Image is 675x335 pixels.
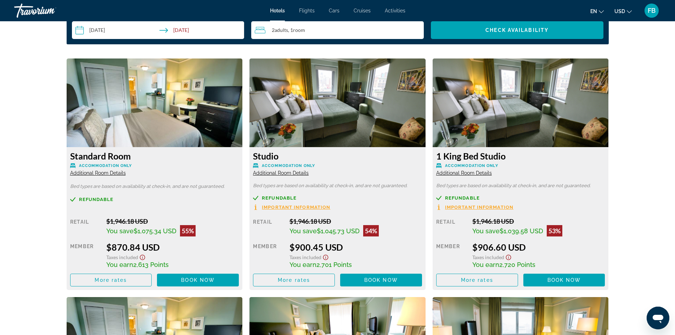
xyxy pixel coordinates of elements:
[614,9,625,14] span: USD
[472,261,499,268] span: You earn
[590,9,597,14] span: en
[133,261,169,268] span: 2,613 Points
[647,307,669,329] iframe: Button to launch messaging window
[614,6,632,16] button: Change currency
[289,217,422,225] div: $1,946.18 USD
[289,242,422,252] div: $900.45 USD
[181,277,215,283] span: Book now
[472,242,605,252] div: $906.60 USD
[642,3,661,18] button: User Menu
[316,261,352,268] span: 2,701 Points
[106,227,134,235] span: You save
[289,254,321,260] span: Taxes included
[504,252,513,261] button: Show Taxes and Fees disclaimer
[317,227,360,235] span: $1,045.73 USD
[253,183,422,188] p: Bed types are based on availability at check-in, and are not guaranteed.
[275,27,288,33] span: Adults
[106,261,133,268] span: You earn
[79,163,132,168] span: Accommodation Only
[72,21,244,39] button: Check-in date: Dec 3, 2025 Check-out date: Dec 5, 2025
[354,8,371,13] a: Cruises
[70,184,239,189] p: Bed types are based on availability at check-in, and are not guaranteed.
[363,225,379,236] div: 54%
[293,27,305,33] span: Room
[70,274,152,286] button: More rates
[445,205,513,210] span: Important Information
[67,58,243,147] img: eb1aff9b-4887-476f-a01d-1cd81ff83c20.jpeg
[95,277,127,283] span: More rates
[321,252,330,261] button: Show Taxes and Fees disclaimer
[134,227,176,235] span: $1,075.34 USD
[180,225,196,236] div: 55%
[253,195,422,201] a: Refundable
[385,8,405,13] a: Activities
[523,274,605,286] button: Book now
[461,277,493,283] span: More rates
[590,6,604,16] button: Change language
[547,225,562,236] div: 53%
[485,27,549,33] span: Check Availability
[472,217,605,225] div: $1,946.18 USD
[253,242,284,268] div: Member
[436,195,605,201] a: Refundable
[106,242,239,252] div: $870.84 USD
[14,1,85,20] a: Travorium
[288,27,305,33] span: , 1
[289,261,316,268] span: You earn
[436,274,518,286] button: More rates
[431,21,603,39] button: Check Availability
[499,261,535,268] span: 2,720 Points
[436,217,467,236] div: Retail
[70,151,239,161] h3: Standard Room
[436,183,605,188] p: Bed types are based on availability at check-in, and are not guaranteed.
[445,196,480,200] span: Refundable
[72,21,603,39] div: Search widget
[278,277,310,283] span: More rates
[445,163,498,168] span: Accommodation Only
[253,204,330,210] button: Important Information
[270,8,285,13] a: Hotels
[70,217,101,236] div: Retail
[262,163,315,168] span: Accommodation Only
[249,58,426,147] img: c040cb5c-6789-4378-b924-8641835c7b1d.jpeg
[472,227,500,235] span: You save
[364,277,398,283] span: Book now
[262,196,297,200] span: Refundable
[106,217,239,225] div: $1,946.18 USD
[262,205,330,210] span: Important Information
[500,227,543,235] span: $1,039.58 USD
[436,204,513,210] button: Important Information
[79,197,114,202] span: Refundable
[157,274,239,286] button: Book now
[433,58,609,147] img: c040cb5c-6789-4378-b924-8641835c7b1d.jpeg
[253,151,422,161] h3: Studio
[70,170,126,176] span: Additional Room Details
[648,7,656,14] span: FB
[253,217,284,236] div: Retail
[472,254,504,260] span: Taxes included
[253,274,335,286] button: More rates
[299,8,315,13] a: Flights
[251,21,424,39] button: Travelers: 2 adults, 0 children
[138,252,147,261] button: Show Taxes and Fees disclaimer
[253,170,309,176] span: Additional Room Details
[272,27,288,33] span: 2
[70,197,239,202] a: Refundable
[340,274,422,286] button: Book now
[547,277,581,283] span: Book now
[106,254,138,260] span: Taxes included
[436,242,467,268] div: Member
[329,8,339,13] a: Cars
[289,227,317,235] span: You save
[70,242,101,268] div: Member
[436,151,605,161] h3: 1 King Bed Studio
[436,170,492,176] span: Additional Room Details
